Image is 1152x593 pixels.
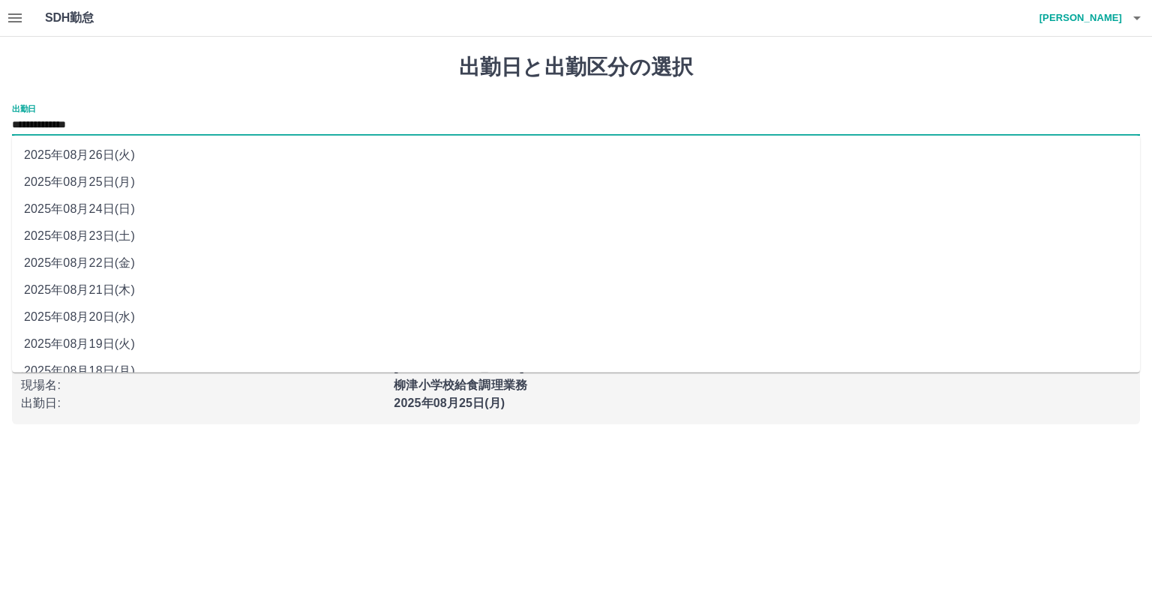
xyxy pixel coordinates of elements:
[12,196,1140,223] li: 2025年08月24日(日)
[12,358,1140,385] li: 2025年08月18日(月)
[12,304,1140,331] li: 2025年08月20日(水)
[12,223,1140,250] li: 2025年08月23日(土)
[394,379,527,391] b: 柳津小学校給食調理業務
[12,55,1140,80] h1: 出勤日と出勤区分の選択
[21,394,385,412] p: 出勤日 :
[12,103,36,114] label: 出勤日
[394,397,505,409] b: 2025年08月25日(月)
[12,331,1140,358] li: 2025年08月19日(火)
[12,250,1140,277] li: 2025年08月22日(金)
[21,376,385,394] p: 現場名 :
[12,277,1140,304] li: 2025年08月21日(木)
[12,169,1140,196] li: 2025年08月25日(月)
[12,142,1140,169] li: 2025年08月26日(火)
